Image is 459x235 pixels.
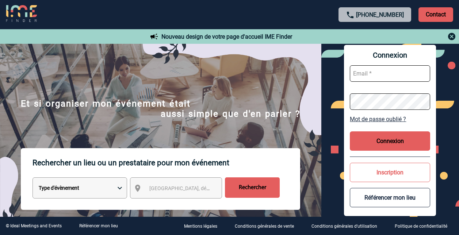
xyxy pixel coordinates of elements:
img: call-24-px.png [346,11,355,19]
input: Rechercher [225,177,280,198]
p: Conditions générales d'utilisation [311,224,377,229]
button: Inscription [350,163,430,182]
a: Conditions générales d'utilisation [306,223,389,230]
button: Référencer mon lieu [350,188,430,207]
a: Mot de passe oublié ? [350,116,430,123]
span: [GEOGRAPHIC_DATA], département, région... [149,185,251,191]
input: Email * [350,65,430,82]
button: Connexion [350,131,430,151]
p: Rechercher un lieu ou un prestataire pour mon événement [32,148,300,177]
p: Mentions légales [184,224,217,229]
a: Mentions légales [178,223,229,230]
p: Politique de confidentialité [395,224,447,229]
div: © Ideal Meetings and Events [6,223,62,228]
p: Contact [418,7,453,22]
a: Politique de confidentialité [389,223,459,230]
a: Référencer mon lieu [79,223,118,228]
p: Conditions générales de vente [235,224,294,229]
a: [PHONE_NUMBER] [356,11,404,18]
span: Connexion [350,51,430,59]
a: Conditions générales de vente [229,223,306,230]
